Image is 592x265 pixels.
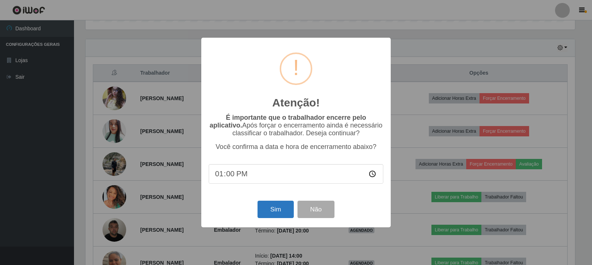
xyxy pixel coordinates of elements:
[258,201,293,218] button: Sim
[209,143,383,151] p: Você confirma a data e hora de encerramento abaixo?
[272,96,320,109] h2: Atenção!
[209,114,366,129] b: É importante que o trabalhador encerre pelo aplicativo.
[209,114,383,137] p: Após forçar o encerramento ainda é necessário classificar o trabalhador. Deseja continuar?
[297,201,334,218] button: Não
